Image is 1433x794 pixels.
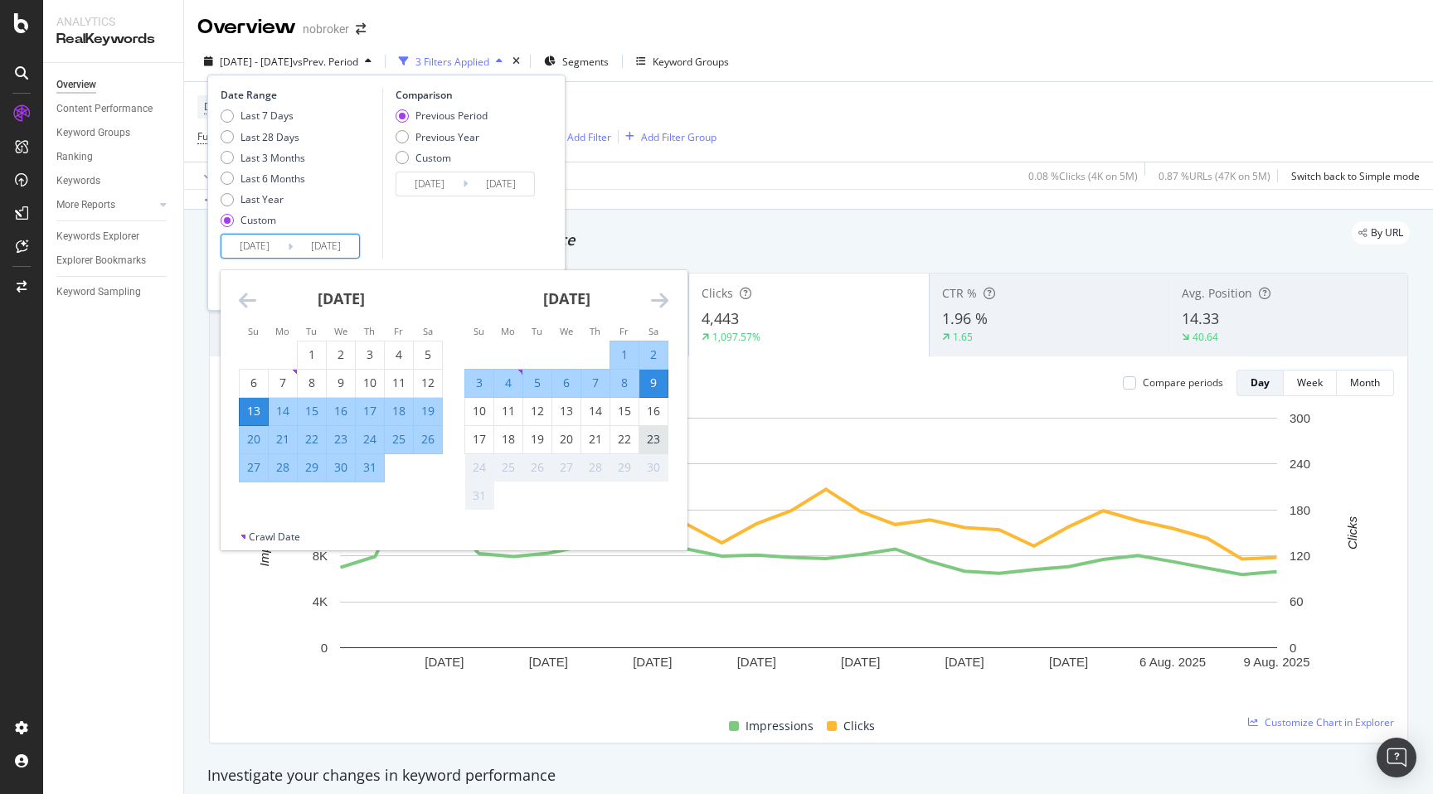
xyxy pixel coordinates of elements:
div: 1 [298,346,326,363]
td: Selected. Tuesday, July 22, 2025 [298,425,327,453]
div: 24 [465,459,493,476]
td: Choose Wednesday, July 9, 2025 as your check-out date. It’s available. [327,369,356,397]
div: Keywords Explorer [56,228,139,245]
td: Choose Tuesday, August 12, 2025 as your check-out date. It’s available. [523,397,552,425]
div: 31 [465,487,493,504]
td: Choose Thursday, August 21, 2025 as your check-out date. It’s available. [581,425,610,453]
div: 1 [610,346,639,363]
small: Th [364,325,375,337]
td: Choose Sunday, July 6, 2025 as your check-out date. It’s available. [240,369,269,397]
div: Move backward to switch to the previous month. [239,290,256,311]
button: Week [1284,370,1337,396]
text: 300 [1290,411,1310,425]
div: 7 [581,375,610,391]
td: Selected as end date. Saturday, August 9, 2025 [639,369,668,397]
div: 31 [356,459,384,476]
td: Selected. Friday, July 18, 2025 [385,397,414,425]
div: 21 [269,431,297,448]
div: Add Filter Group [641,130,716,144]
div: 9 [327,375,355,391]
a: Keywords [56,172,172,190]
td: Selected. Tuesday, July 15, 2025 [298,397,327,425]
div: 22 [298,431,326,448]
td: Selected. Friday, July 25, 2025 [385,425,414,453]
div: Keyword Groups [56,124,130,142]
div: 4 [494,375,522,391]
div: legacy label [1352,221,1410,244]
text: [DATE] [633,655,672,669]
div: 7 [269,375,297,391]
div: 8 [298,375,326,391]
button: Switch back to Simple mode [1285,162,1420,189]
div: 26 [414,431,442,448]
div: 14 [581,403,610,419]
td: Selected. Tuesday, July 29, 2025 [298,453,327,482]
span: 14.33 [1182,308,1219,328]
td: Selected. Wednesday, August 6, 2025 [552,369,581,397]
td: Selected. Monday, July 28, 2025 [269,453,298,482]
button: Apply [197,162,245,189]
td: Selected. Monday, August 4, 2025 [494,369,523,397]
a: Ranking [56,148,172,166]
div: Last 3 Months [221,151,305,165]
div: 30 [639,459,668,476]
div: Last 6 Months [221,172,305,186]
td: Selected. Wednesday, July 16, 2025 [327,397,356,425]
td: Selected. Thursday, August 7, 2025 [581,369,610,397]
div: Keyword Sampling [56,283,141,301]
div: 18 [385,403,413,419]
input: Start Date [396,172,463,196]
td: Choose Monday, August 11, 2025 as your check-out date. It’s available. [494,397,523,425]
div: Custom [221,213,305,227]
div: Add Filter [567,130,611,144]
a: Overview [56,76,172,94]
text: 6 Aug. 2025 [1139,655,1206,669]
td: Choose Friday, July 11, 2025 as your check-out date. It’s available. [385,369,414,397]
span: 1.96 % [942,308,988,328]
div: 13 [240,403,268,419]
td: Not available. Tuesday, August 26, 2025 [523,453,552,482]
div: 4 [385,346,413,363]
div: More Reports [56,196,115,214]
div: 0.08 % Clicks ( 4K on 5M ) [1028,169,1138,183]
div: 15 [298,403,326,419]
td: Choose Tuesday, August 19, 2025 as your check-out date. It’s available. [523,425,552,453]
strong: [DATE] [318,288,365,308]
div: 1.65 [953,330,973,344]
div: Investigate your changes in keyword performance [207,765,1410,787]
div: A chart. [223,409,1394,697]
div: Crawl Date [249,530,300,544]
div: Switch back to Simple mode [1291,169,1420,183]
div: 6 [552,375,580,391]
small: Tu [532,325,542,337]
button: [DATE] - [DATE]vsPrev. Period [197,48,378,75]
div: Last 28 Days [221,130,305,144]
div: 12 [523,403,551,419]
td: Choose Wednesday, August 13, 2025 as your check-out date. It’s available. [552,397,581,425]
text: 0 [321,641,328,655]
div: Week [1297,375,1323,390]
div: Previous Year [415,130,479,144]
div: 24 [356,431,384,448]
td: Not available. Thursday, August 28, 2025 [581,453,610,482]
small: Su [474,325,484,337]
td: Choose Tuesday, July 8, 2025 as your check-out date. It’s available. [298,369,327,397]
div: 6 [240,375,268,391]
div: RealKeywords [56,30,170,49]
input: Start Date [221,235,288,258]
text: [DATE] [737,655,776,669]
td: Choose Sunday, August 10, 2025 as your check-out date. It’s available. [465,397,494,425]
button: Segments [537,48,615,75]
button: Day [1236,370,1284,396]
span: Avg. Position [1182,285,1252,301]
div: Analytics [56,13,170,30]
span: Segments [562,55,609,69]
div: 13 [552,403,580,419]
td: Selected. Wednesday, July 30, 2025 [327,453,356,482]
input: End Date [468,172,534,196]
small: Th [590,325,600,337]
span: Full URL [197,129,234,143]
span: Clicks [702,285,733,301]
div: 9 [639,375,668,391]
div: 17 [465,431,493,448]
